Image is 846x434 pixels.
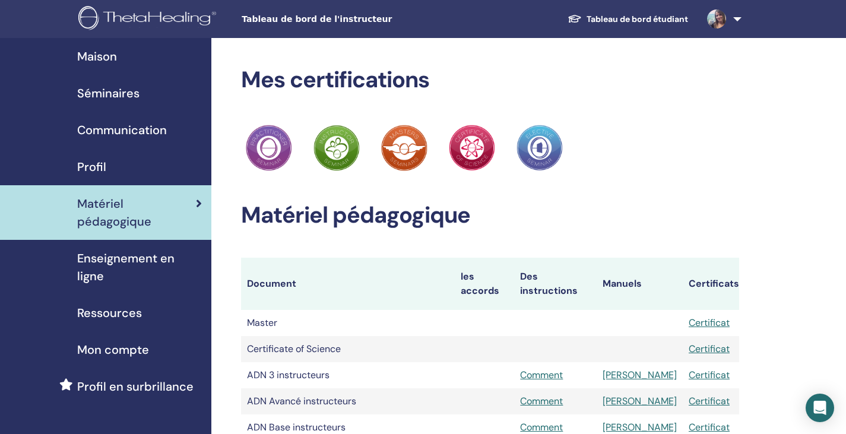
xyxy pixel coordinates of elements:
td: ADN 3 instructeurs [241,362,455,388]
img: Practitioner [313,125,360,171]
img: Practitioner [246,125,292,171]
th: Document [241,258,455,310]
th: Manuels [597,258,683,310]
th: Des instructions [514,258,597,310]
img: Practitioner [517,125,563,171]
a: [PERSON_NAME] [603,395,677,407]
span: Séminaires [77,84,140,102]
a: Certificat [689,395,730,407]
td: Certificate of Science [241,336,455,362]
span: Profil [77,158,106,176]
a: Tableau de bord étudiant [558,8,698,30]
a: Certificat [689,369,730,381]
span: Enseignement en ligne [77,249,202,285]
img: Practitioner [381,125,427,171]
h2: Mes certifications [241,66,739,94]
a: Comment [520,369,563,381]
h2: Matériel pédagogique [241,202,739,229]
a: Comment [520,421,563,433]
img: default.jpg [707,9,726,28]
a: Certificat [689,343,730,355]
a: Certificat [689,316,730,329]
span: Profil en surbrillance [77,378,194,395]
span: Matériel pédagogique [77,195,196,230]
th: les accords [455,258,514,310]
img: Practitioner [449,125,495,171]
th: Certificats [683,258,739,310]
div: Open Intercom Messenger [806,394,834,422]
td: Master [241,310,455,336]
a: Comment [520,395,563,407]
td: ADN Avancé instructeurs [241,388,455,414]
span: Maison [77,47,117,65]
span: Mon compte [77,341,149,359]
img: graduation-cap-white.svg [568,14,582,24]
span: Ressources [77,304,142,322]
a: Certificat [689,421,730,433]
img: logo.png [78,6,220,33]
a: [PERSON_NAME] [603,369,677,381]
a: [PERSON_NAME] [603,421,677,433]
span: Tableau de bord de l'instructeur [242,13,420,26]
span: Communication [77,121,167,139]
